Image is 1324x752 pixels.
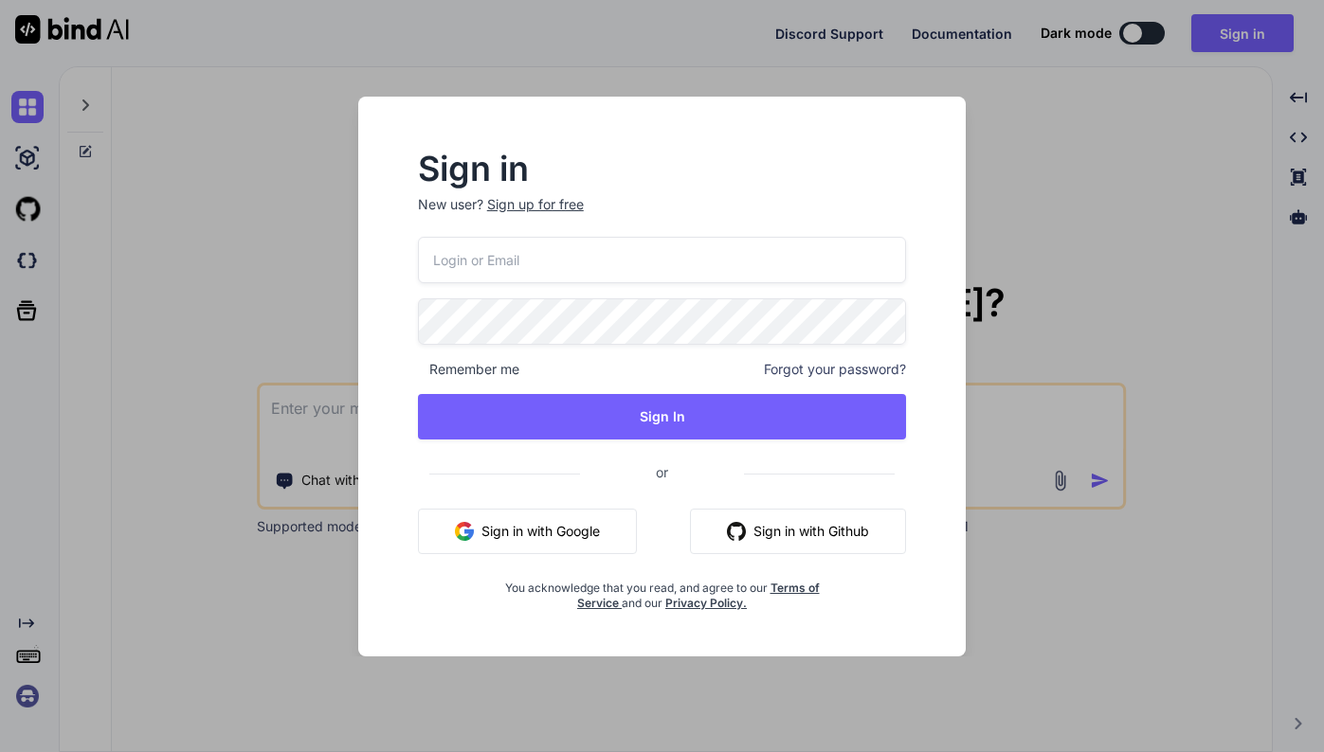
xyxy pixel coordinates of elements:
button: Sign In [418,394,907,439]
p: New user? [418,195,907,237]
a: Terms of Service [577,581,820,610]
a: Privacy Policy. [665,596,747,610]
div: Sign up for free [487,195,584,214]
img: google [455,522,474,541]
span: Forgot your password? [764,360,906,379]
img: github [727,522,746,541]
span: or [580,449,744,495]
span: Remember me [418,360,519,379]
div: You acknowledge that you read, and agree to our and our [499,569,825,611]
h2: Sign in [418,153,907,184]
button: Sign in with Google [418,509,637,554]
input: Login or Email [418,237,907,283]
button: Sign in with Github [690,509,906,554]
